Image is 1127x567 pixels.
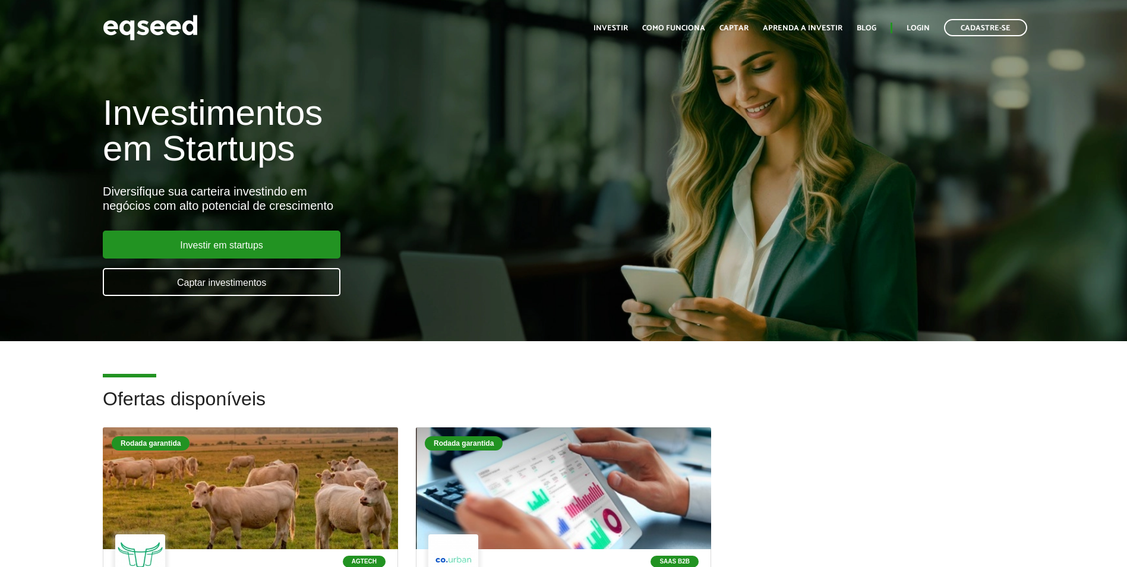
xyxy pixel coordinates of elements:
a: Investir em startups [103,231,340,259]
a: Blog [857,24,876,32]
h1: Investimentos em Startups [103,95,649,166]
div: Rodada garantida [425,436,503,451]
a: Investir [594,24,628,32]
a: Cadastre-se [944,19,1027,36]
div: Diversifique sua carteira investindo em negócios com alto potencial de crescimento [103,184,649,213]
a: Como funciona [642,24,705,32]
a: Aprenda a investir [763,24,842,32]
a: Captar [719,24,749,32]
img: EqSeed [103,12,198,43]
h2: Ofertas disponíveis [103,389,1024,427]
a: Login [907,24,930,32]
div: Rodada garantida [112,436,190,451]
a: Captar investimentos [103,268,340,296]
